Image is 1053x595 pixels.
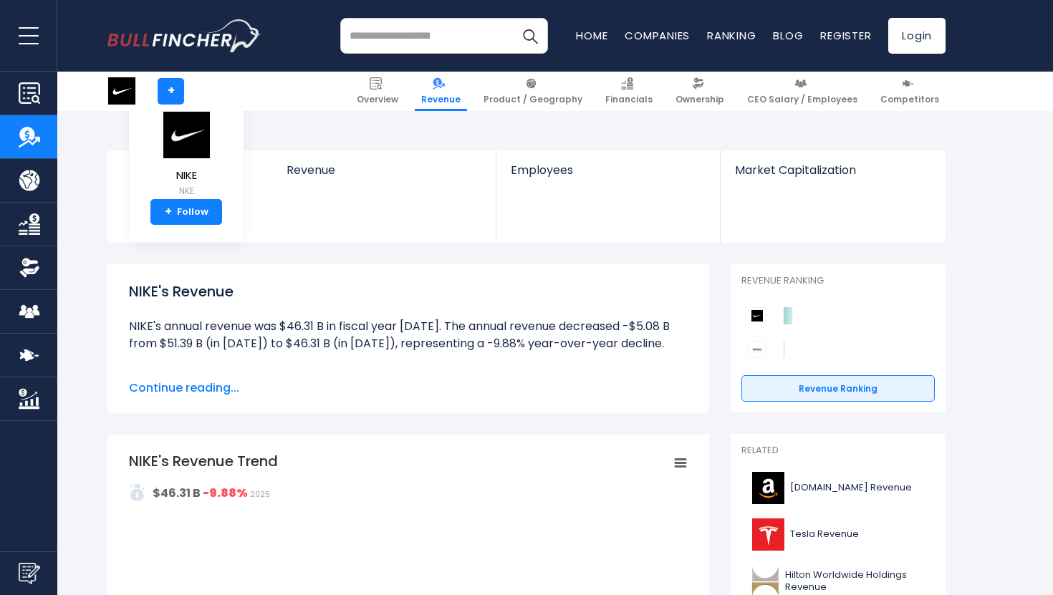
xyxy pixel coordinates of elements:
[484,94,582,105] span: Product / Geography
[421,94,461,105] span: Revenue
[161,185,211,198] small: NKE
[599,72,659,111] a: Financials
[107,19,261,52] a: Go to homepage
[750,472,786,504] img: AMZN logo
[773,28,803,43] a: Blog
[161,170,211,182] span: NIKE
[129,318,688,352] li: NIKE's annual revenue was $46.31 B in fiscal year [DATE]. The annual revenue decreased -$5.08 B f...
[721,150,944,201] a: Market Capitalization
[272,150,496,201] a: Revenue
[741,515,935,554] a: Tesla Revenue
[153,485,201,501] strong: $46.31 B
[161,111,211,159] img: NKE logo
[741,468,935,508] a: [DOMAIN_NAME] Revenue
[107,19,261,52] img: bullfincher logo
[357,94,398,105] span: Overview
[880,94,939,105] span: Competitors
[129,451,278,471] tspan: NIKE's Revenue Trend
[820,28,871,43] a: Register
[741,445,935,457] p: Related
[160,110,212,200] a: NIKE NKE
[19,257,40,279] img: Ownership
[250,489,270,500] span: 2025
[888,18,946,54] a: Login
[750,518,786,551] img: TSLA logo
[747,94,857,105] span: CEO Salary / Employees
[203,485,248,501] strong: -9.88%
[158,78,184,105] a: +
[350,72,405,111] a: Overview
[477,72,589,111] a: Product / Geography
[749,341,766,358] img: Deckers Outdoor Corporation competitors logo
[741,275,935,287] p: Revenue Ranking
[741,72,864,111] a: CEO Salary / Employees
[669,72,731,111] a: Ownership
[512,18,548,54] button: Search
[874,72,946,111] a: Competitors
[415,72,467,111] a: Revenue
[150,199,222,225] a: +Follow
[735,163,930,177] span: Market Capitalization
[287,163,482,177] span: Revenue
[741,375,935,402] a: Revenue Ranking
[707,28,756,43] a: Ranking
[129,484,146,501] img: addasd
[675,94,724,105] span: Ownership
[625,28,690,43] a: Companies
[108,77,135,105] img: NKE logo
[576,28,607,43] a: Home
[749,307,766,324] img: NIKE competitors logo
[511,163,705,177] span: Employees
[129,379,688,397] span: Continue reading...
[496,150,719,201] a: Employees
[165,205,172,218] strong: +
[129,369,688,421] li: NIKE's quarterly revenue was $11.10 B in the quarter ending [DATE]. The quarterly revenue decreas...
[129,281,688,302] h1: NIKE's Revenue
[605,94,653,105] span: Financials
